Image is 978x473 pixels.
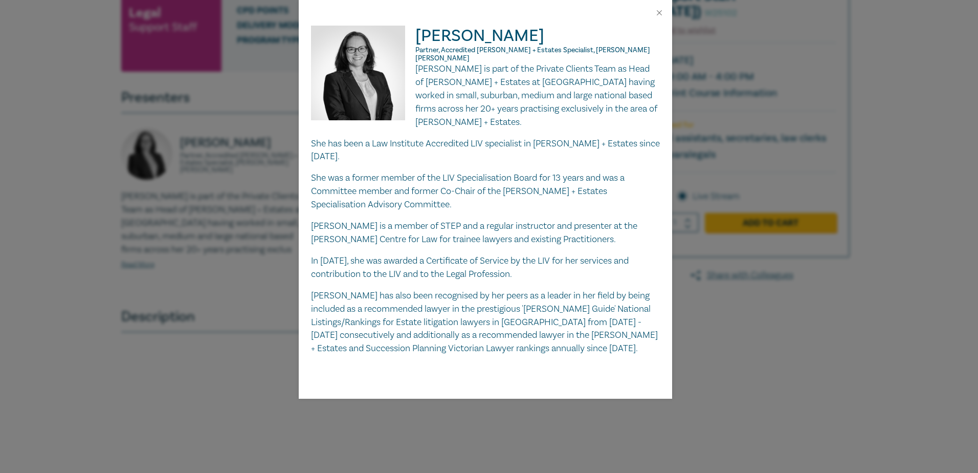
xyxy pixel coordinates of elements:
img: Naomi Guyett [311,26,416,131]
p: She was a former member of the LIV Specialisation Board for 13 years and was a Committee member a... [311,171,660,211]
h2: [PERSON_NAME] [311,26,660,62]
p: [PERSON_NAME] is a member of STEP and a regular instructor and presenter at the [PERSON_NAME] Cen... [311,220,660,246]
p: She has been a Law Institute Accredited LIV specialist in [PERSON_NAME] + Estates since [DATE]. [311,137,660,164]
p: [PERSON_NAME] has also been recognised by her peers as a leader in her field by being included as... [311,289,660,356]
span: Partner, Accredited [PERSON_NAME] + Estates Specialist, [PERSON_NAME] [PERSON_NAME] [415,46,650,63]
p: [PERSON_NAME] is part of the Private Clients Team as Head of [PERSON_NAME] + Estates at [GEOGRAPH... [311,62,660,129]
p: In [DATE], she was awarded a Certificate of Service by the LIV for her services and contribution ... [311,254,660,281]
button: Close [655,8,664,17]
